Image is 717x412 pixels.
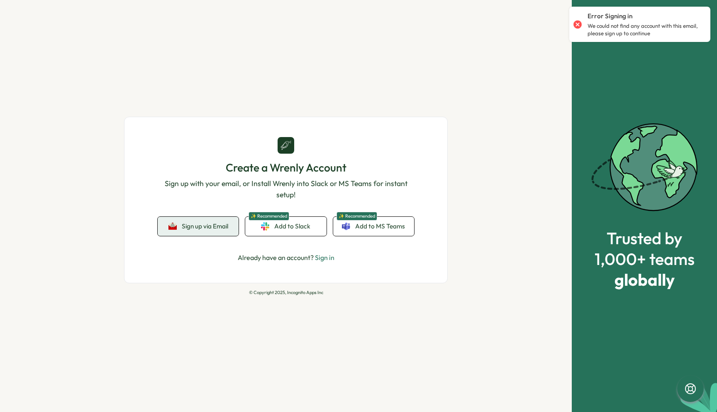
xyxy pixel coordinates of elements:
span: 1,000+ teams [595,250,695,268]
p: We could not find any account with this email, please sign up to continue [588,22,702,37]
a: ✨ RecommendedAdd to MS Teams [333,217,414,236]
span: Add to Slack [274,222,310,231]
span: globally [595,270,695,289]
a: ✨ RecommendedAdd to Slack [245,217,326,236]
span: ✨ Recommended [249,212,289,221]
button: Sign up via Email [158,217,239,236]
p: Error Signing in [588,12,632,21]
a: Sign in [315,253,334,262]
p: © Copyright 2025, Incognito Apps Inc [124,290,448,295]
p: Sign up with your email, or Install Wrenly into Slack or MS Teams for instant setup! [158,178,414,200]
span: ✨ Recommended [337,212,377,221]
span: Add to MS Teams [355,222,405,231]
span: Trusted by [595,229,695,247]
span: Sign up via Email [182,223,228,230]
h1: Create a Wrenly Account [158,160,414,175]
p: Already have an account? [238,253,334,263]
